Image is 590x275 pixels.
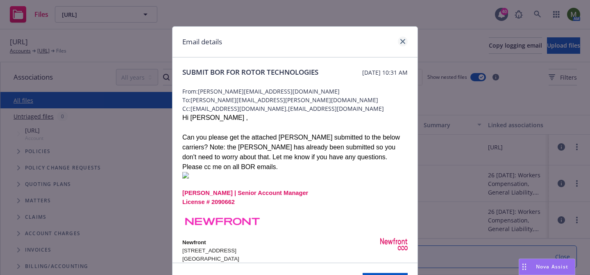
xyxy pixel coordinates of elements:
span: [DATE] 10:31 AM [362,68,408,77]
div: [STREET_ADDRESS] [182,247,380,255]
b: [PERSON_NAME] | Senior Account Manager [182,190,308,196]
div: [GEOGRAPHIC_DATA] [182,255,380,263]
span: To: [PERSON_NAME][EMAIL_ADDRESS][PERSON_NAME][DOMAIN_NAME] [182,96,408,104]
img: - [380,238,408,250]
img: 3b7b8a8d-92b9-4f69-90a6-d16b1c2c70e5 [182,172,408,179]
span: SUBMIT BOR FOR ROTOR TECHNOLOGIES [182,67,318,77]
b: License # 2090662 [182,199,235,205]
div: Can you please get the attached [PERSON_NAME] submitted to the below carriers? Note: the [PERSON_... [182,133,408,179]
div: Hi [PERSON_NAME] , [182,113,408,123]
img: smoKg7-IX8v8rwPNvFdfEyTWMXP7AqWiO_Fj8uMPKFa3qPKpglKROtmrOouMxwP6i-lBOoaLU4BYQKoRWjjqXJ5qNDarn4Otp... [185,215,260,228]
span: Nova Assist [536,263,568,270]
div: Drag to move [519,259,529,275]
b: Newfront [182,239,206,245]
h1: Email details [182,37,222,47]
span: Cc: [EMAIL_ADDRESS][DOMAIN_NAME],[EMAIL_ADDRESS][DOMAIN_NAME] [182,104,408,113]
button: Nova Assist [519,259,575,275]
span: From: [PERSON_NAME][EMAIL_ADDRESS][DOMAIN_NAME] [182,87,408,96]
a: close [398,37,408,46]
